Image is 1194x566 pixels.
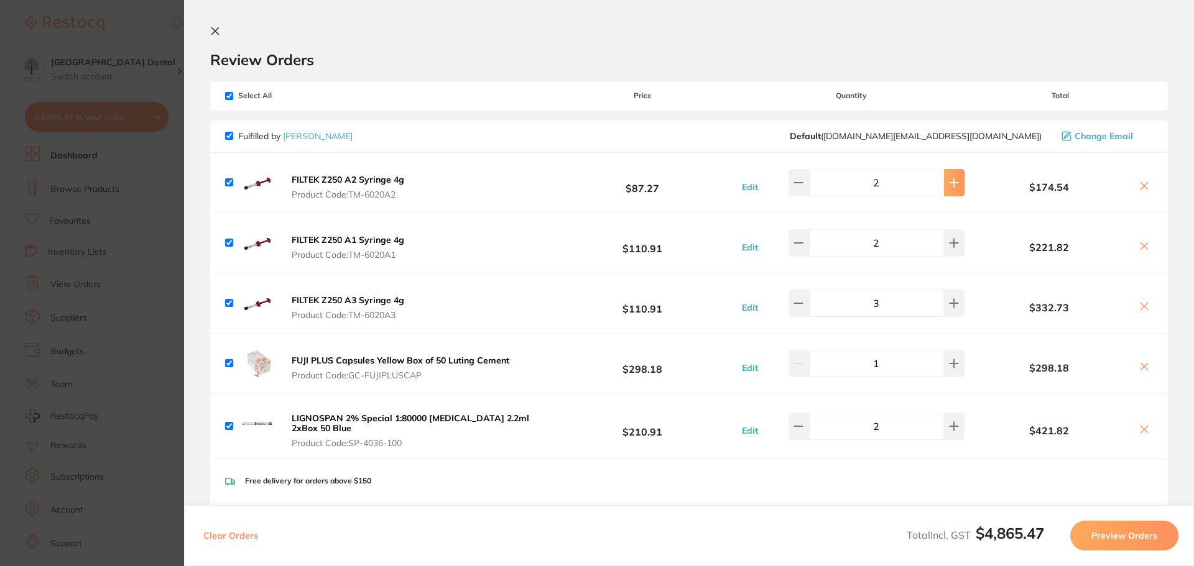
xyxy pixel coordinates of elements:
[1070,521,1178,550] button: Preview Orders
[238,283,278,323] img: dWZ5bXJpMg
[907,529,1044,541] span: Total Incl. GST
[968,91,1153,100] span: Total
[976,524,1044,542] b: $4,865.47
[790,130,821,142] b: Default
[550,414,735,437] b: $210.91
[968,362,1131,373] b: $298.18
[550,291,735,314] b: $110.91
[738,362,762,373] button: Edit
[238,131,353,141] p: Fulfilled by
[968,302,1131,313] b: $332.73
[283,130,353,142] a: [PERSON_NAME]
[736,91,968,100] span: Quantity
[738,425,762,436] button: Edit
[292,250,404,260] span: Product Code: TM-6020A1
[288,294,408,321] button: FILTEK Z250 A3 Syringe 4g Product Code:TM-6020A3
[292,438,546,448] span: Product Code: SP-4036-100
[738,242,762,253] button: Edit
[550,171,735,194] b: $87.27
[550,91,735,100] span: Price
[245,477,371,485] p: Free delivery for orders above $150
[1075,131,1133,141] span: Change Email
[550,231,735,254] b: $110.91
[550,352,735,375] b: $298.18
[292,189,404,199] span: Product Code: TM-6020A2
[738,302,762,313] button: Edit
[292,370,509,380] span: Product Code: GC-FUJIPLUSCAP
[292,310,404,320] span: Product Code: TM-6020A3
[292,174,404,185] b: FILTEK Z250 A2 Syringe 4g
[200,521,262,550] button: Clear Orders
[738,181,762,193] button: Edit
[1058,130,1153,142] button: Change Email
[968,181,1131,193] b: $174.54
[238,223,278,263] img: eDM3bnV3cA
[790,131,1042,141] span: customer.care@henryschein.com.au
[968,242,1131,253] b: $221.82
[210,50,1168,69] h2: Review Orders
[288,174,408,200] button: FILTEK Z250 A2 Syringe 4g Product Code:TM-6020A2
[238,344,278,383] img: eXgwaWRwaA
[292,234,404,245] b: FILTEK Z250 A1 Syringe 4g
[288,355,513,381] button: FUJI PLUS Capsules Yellow Box of 50 Luting Cement Product Code:GC-FUJIPLUSCAP
[238,163,278,203] img: YzQwZnltZw
[292,355,509,366] b: FUJI PLUS Capsules Yellow Box of 50 Luting Cement
[288,234,408,260] button: FILTEK Z250 A1 Syringe 4g Product Code:TM-6020A1
[968,425,1131,436] b: $421.82
[288,413,550,449] button: LIGNOSPAN 2% Special 1:80000 [MEDICAL_DATA] 2.2ml 2xBox 50 Blue Product Code:SP-4036-100
[292,413,529,434] b: LIGNOSPAN 2% Special 1:80000 [MEDICAL_DATA] 2.2ml 2xBox 50 Blue
[292,294,404,306] b: FILTEK Z250 A3 Syringe 4g
[225,91,349,100] span: Select All
[238,406,278,446] img: eXdoYThjbA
